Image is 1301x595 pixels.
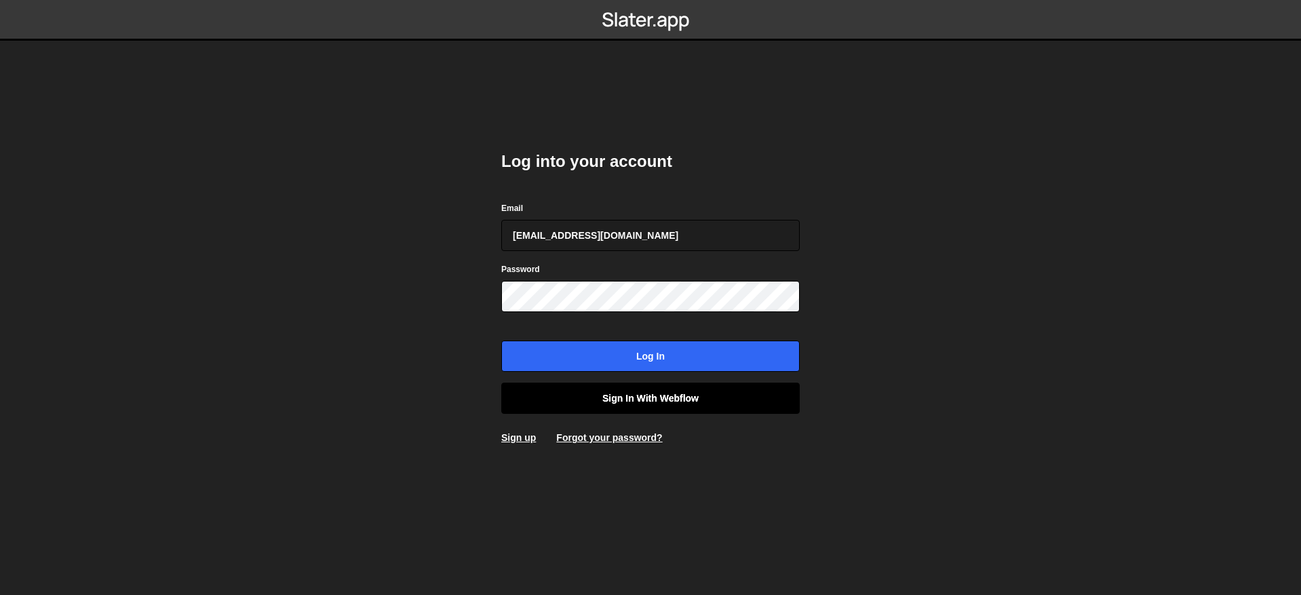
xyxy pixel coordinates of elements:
a: Sign up [501,432,536,443]
a: Forgot your password? [556,432,662,443]
input: Log in [501,341,800,372]
label: Password [501,263,540,276]
a: Sign in with Webflow [501,383,800,414]
label: Email [501,201,523,215]
h2: Log into your account [501,151,800,172]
